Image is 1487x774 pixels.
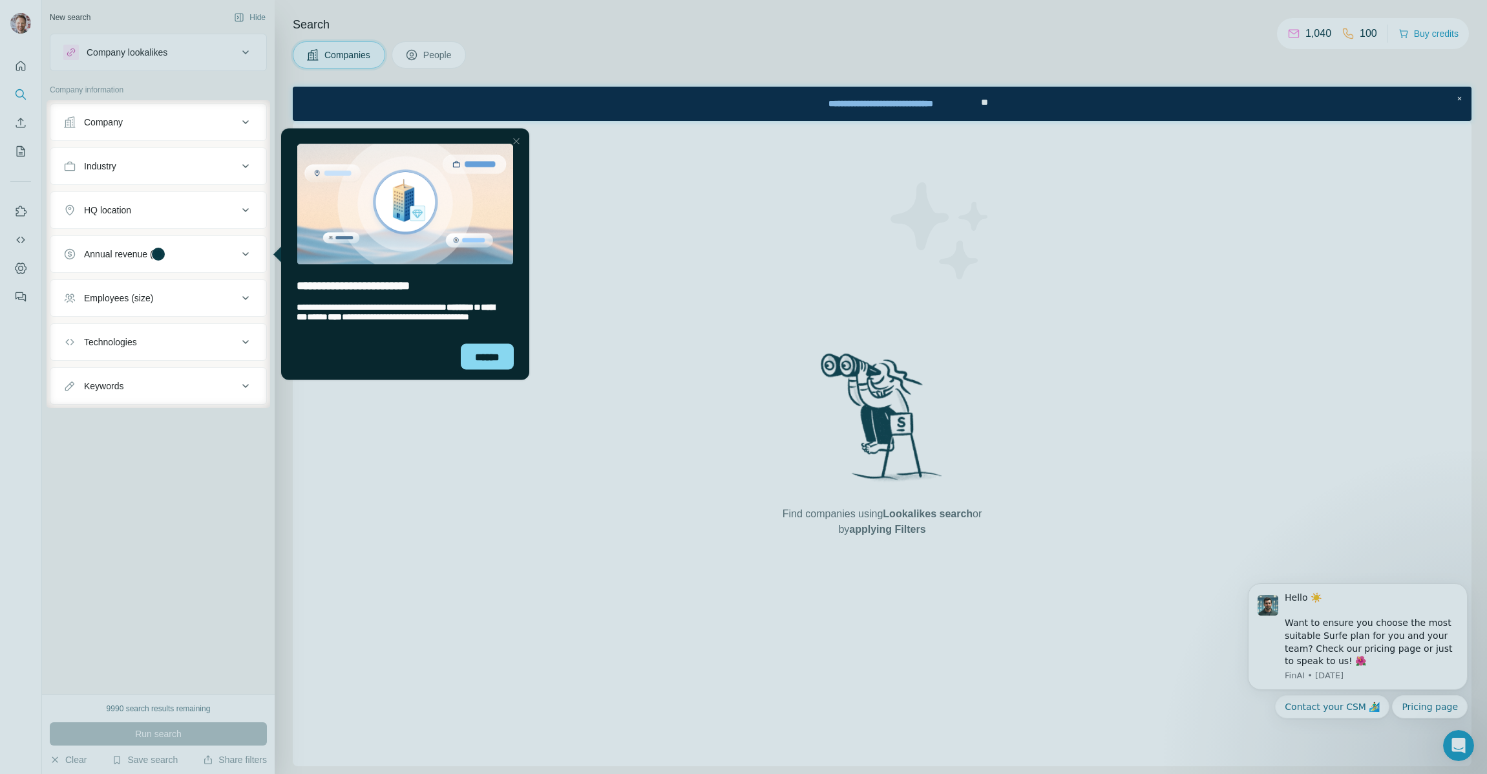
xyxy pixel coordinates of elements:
button: Industry [50,151,266,182]
button: Technologies [50,327,266,358]
div: Industry [84,160,116,173]
div: Close Step [1160,5,1173,18]
button: Company [50,107,266,138]
div: Annual revenue ($) [84,248,161,261]
button: Annual revenue ($) [50,239,266,270]
div: Hello ☀️ Want to ensure you choose the most suitable Surfe plan for you and your team? Check our ... [56,25,229,101]
div: Message content [56,25,229,101]
div: Technologies [84,336,137,349]
div: Watch our October Product update [499,3,677,31]
img: Profile image for FinAI [29,28,50,48]
button: Quick reply: Contact your CSM 🏄‍♂️ [47,128,161,151]
div: Employees (size) [84,292,153,305]
div: Keywords [84,380,123,392]
button: Keywords [50,371,266,402]
p: Message from FinAI, sent 20w ago [56,103,229,114]
div: HQ location [84,204,131,217]
div: Quick reply options [19,128,239,151]
div: message notification from FinAI, 20w ago. Hello ☀️ Want to ensure you choose the most suitable Su... [19,16,239,123]
div: Company [84,116,123,129]
button: Quick reply: Pricing page [163,128,239,151]
button: HQ location [50,195,266,226]
button: Employees (size) [50,283,266,314]
iframe: Tooltip [270,126,532,383]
